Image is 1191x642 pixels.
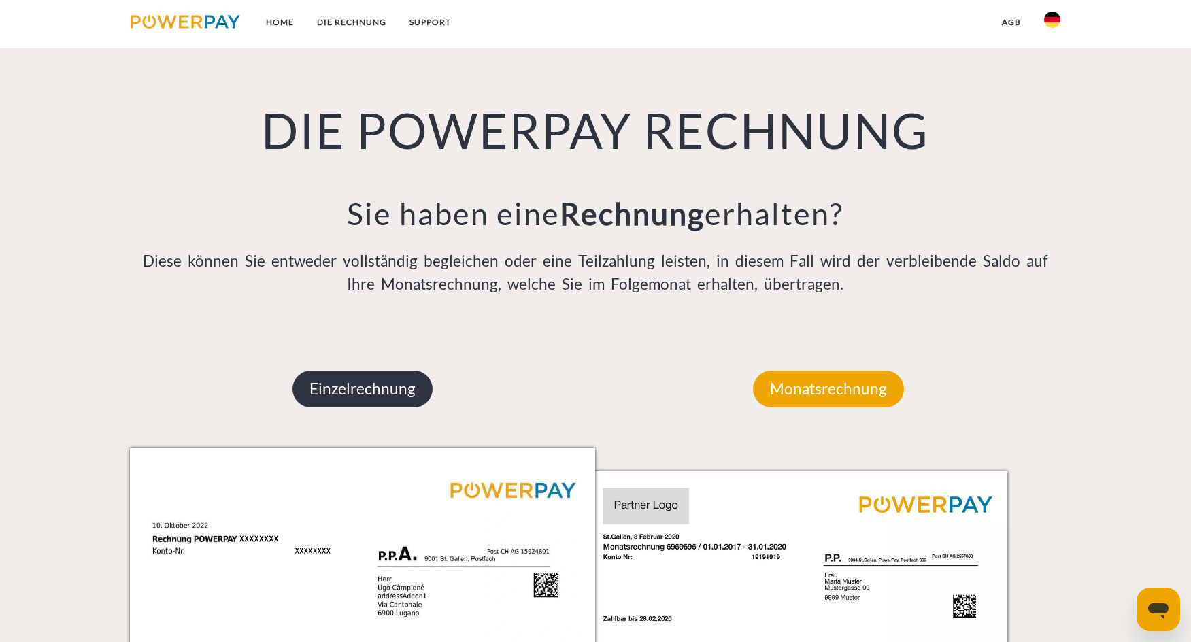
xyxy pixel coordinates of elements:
a: DIE RECHNUNG [305,10,398,35]
img: logo-powerpay.svg [131,15,240,29]
a: SUPPORT [398,10,463,35]
p: Monatsrechnung [753,371,904,407]
a: Home [254,10,305,35]
p: Einzelrechnung [292,371,433,407]
h3: Sie haben eine erhalten? [130,195,1061,233]
iframe: Schaltfläche zum Öffnen des Messaging-Fensters [1137,588,1180,631]
b: Rechnung [560,195,705,232]
a: agb [990,10,1033,35]
p: Diese können Sie entweder vollständig begleichen oder eine Teilzahlung leisten, in diesem Fall wi... [130,250,1061,296]
img: de [1044,12,1060,28]
h1: DIE POWERPAY RECHNUNG [130,99,1061,160]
